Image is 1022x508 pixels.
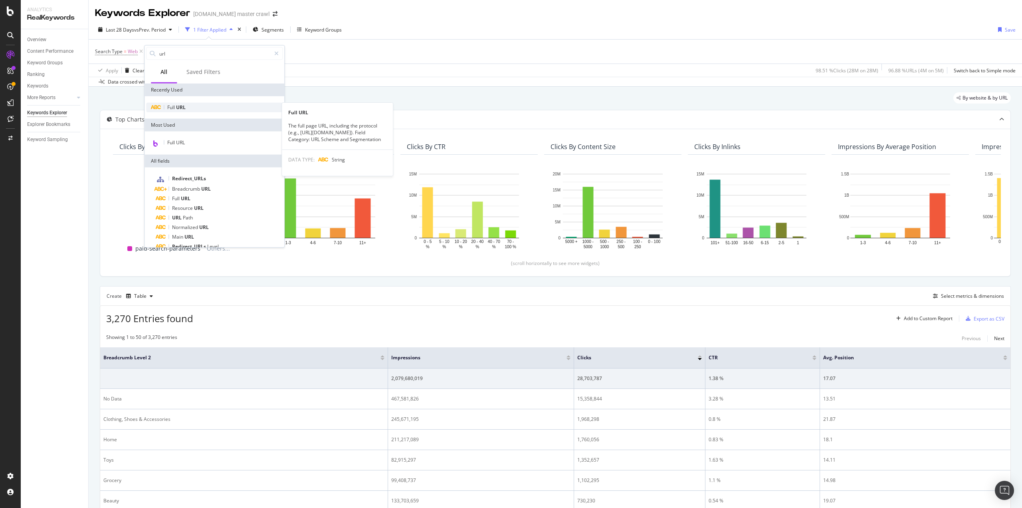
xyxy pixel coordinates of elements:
button: Export as CSV [963,312,1004,325]
span: Others... [204,244,233,253]
button: 1 Filter Applied [182,23,236,36]
div: Ranking [27,70,45,79]
a: Overview [27,36,83,44]
div: Keywords Explorer [95,6,190,20]
span: Full [172,195,181,202]
button: Previous [962,334,981,343]
text: 1B [988,193,993,198]
span: Impressions [391,354,555,361]
text: % [475,245,479,249]
a: Keywords [27,82,83,90]
div: No Data [103,395,384,402]
span: 3,270 Entries found [106,312,193,325]
div: Keywords [27,82,48,90]
text: 1.5B [984,172,993,176]
text: 51-100 [725,241,738,245]
div: Clear [133,67,145,74]
text: 500M [983,215,993,219]
span: Redirect_URLs [172,175,206,182]
button: Last 28 DaysvsPrev. Period [95,23,175,36]
svg: A chart. [263,170,388,250]
div: 17.07 [823,375,1007,382]
text: 15M [409,172,417,176]
svg: A chart. [838,170,963,250]
text: 20 - 40 [471,239,484,244]
button: Save [995,23,1016,36]
div: Overview [27,36,46,44]
text: % [459,245,463,249]
text: 0 [990,236,993,240]
div: Keyword Groups [305,26,342,33]
text: 0 [847,236,849,240]
div: A chart. [119,189,244,241]
div: RealKeywords [27,13,82,22]
div: Keyword Sampling [27,135,68,144]
text: 101+ [711,241,720,245]
div: 0.8 % [709,416,816,423]
div: 467,581,826 [391,395,570,402]
text: 1-3 [860,241,866,245]
div: 98.51 % Clicks ( 28M on 28M ) [816,67,878,74]
text: 0 [558,236,561,240]
a: Keyword Groups [27,59,83,67]
span: Web [128,46,138,57]
span: Path [183,214,193,221]
text: 4-6 [310,241,316,245]
div: [DOMAIN_NAME] master crawl [193,10,269,18]
div: Export as CSV [974,315,1004,322]
div: 211,217,089 [391,436,570,443]
div: (scroll horizontally to see more widgets) [110,260,1001,267]
span: URL [184,233,194,240]
div: More Reports [27,94,55,102]
text: % [1001,245,1004,249]
span: = [124,48,127,55]
text: 5000 + [565,239,578,244]
text: 6-15 [761,241,769,245]
div: A chart. [551,170,675,250]
div: Select metrics & dimensions [941,293,1004,299]
span: Breadcrumb [172,185,201,192]
div: arrow-right-arrow-left [273,11,277,17]
svg: A chart. [407,170,531,250]
text: 5M [555,220,561,224]
text: 11+ [934,241,941,245]
a: Keywords Explorer [27,109,83,117]
div: 133,703,659 [391,497,570,504]
text: 250 [634,245,641,249]
text: 0 [414,236,417,240]
div: Clicks By Inlinks [694,143,741,151]
span: Segments [261,26,284,33]
button: Segments [250,23,287,36]
a: More Reports [27,94,75,102]
span: CTR [709,354,800,361]
span: URL [172,214,183,221]
span: Level [207,243,219,250]
button: Table [123,290,156,303]
span: Resource [172,205,194,211]
text: % [442,245,446,249]
text: 500M [839,215,849,219]
div: Keyword Groups [27,59,63,67]
span: Search Type [95,48,123,55]
div: Save [1005,26,1016,33]
text: 1B [844,193,850,198]
div: Data crossed with the Crawl [108,78,170,86]
button: Keyword Groups [294,23,345,36]
div: 21.87 [823,416,1007,423]
text: 0 [702,236,704,240]
text: 20M [553,172,561,176]
div: Clothing, Shoes & Accessories [103,416,384,423]
text: 15M [553,188,561,192]
text: 40 - 70 [488,239,501,244]
text: 5 - 10 [439,239,450,244]
div: 1 Filter Applied [193,26,226,33]
text: 10M [409,193,417,198]
span: Redirect_URLs [172,243,207,250]
button: Select metrics & dimensions [930,291,1004,301]
div: Beauty [103,497,384,504]
div: Next [994,335,1004,342]
div: Home [103,436,384,443]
